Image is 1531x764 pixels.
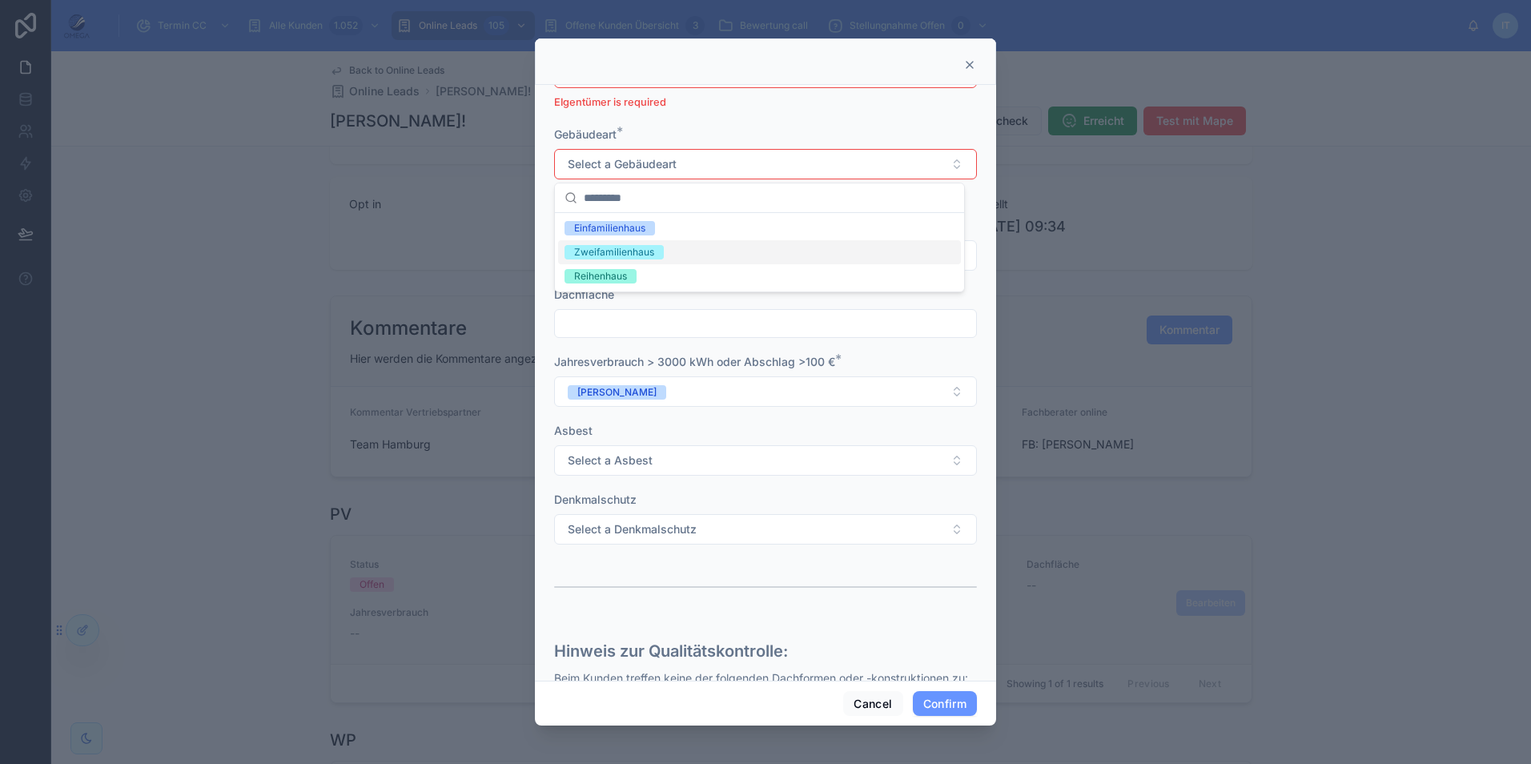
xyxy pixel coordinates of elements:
button: Select Button [554,514,977,545]
span: Jahresverbrauch > 3000 kWh oder Abschlag >100 € [554,355,835,368]
p: EIgentümer is required [554,94,977,111]
button: Confirm [913,691,977,717]
span: Select a Asbest [568,452,653,468]
button: Select Button [554,376,977,407]
h3: Hinweis zur Qualitätskontrolle: [554,639,977,663]
span: Select a Gebäudeart [568,156,677,172]
div: [PERSON_NAME] [577,385,657,400]
div: Reihenhaus [574,269,627,283]
button: Select Button [554,149,977,179]
button: Select Button [554,445,977,476]
span: Dachfläche [554,288,614,301]
span: Asbest [554,424,593,437]
div: Einfamilienhaus [574,221,645,235]
button: Cancel [843,691,902,717]
span: Denkmalschutz [554,493,637,506]
p: Beim Kunden treffen keine der folgenden Dachformen oder -konstruktionen zu: [554,670,977,686]
span: Gebäudeart [554,127,617,141]
div: Zweifamilienhaus [574,245,654,259]
div: Suggestions [555,213,964,292]
span: Select a Denkmalschutz [568,521,697,537]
